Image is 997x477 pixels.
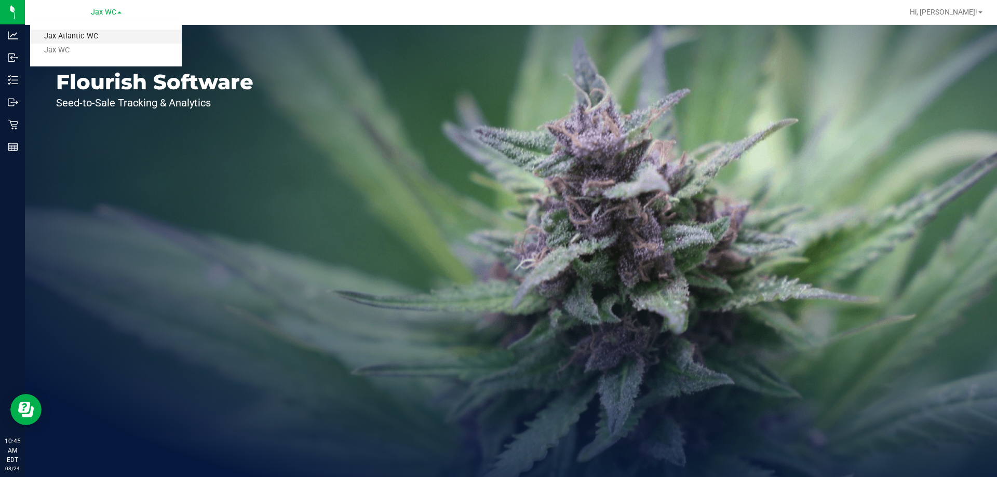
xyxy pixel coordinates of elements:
span: Hi, [PERSON_NAME]! [910,8,977,16]
inline-svg: Inbound [8,52,18,63]
inline-svg: Analytics [8,30,18,40]
a: Jax Atlantic WC [30,30,182,44]
inline-svg: Outbound [8,97,18,107]
p: Flourish Software [56,72,253,92]
inline-svg: Reports [8,142,18,152]
span: Jax WC [91,8,116,17]
p: 10:45 AM EDT [5,437,20,465]
inline-svg: Inventory [8,75,18,85]
a: Jax WC [30,44,182,58]
iframe: Resource center [10,394,42,425]
p: Seed-to-Sale Tracking & Analytics [56,98,253,108]
p: 08/24 [5,465,20,472]
inline-svg: Retail [8,119,18,130]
